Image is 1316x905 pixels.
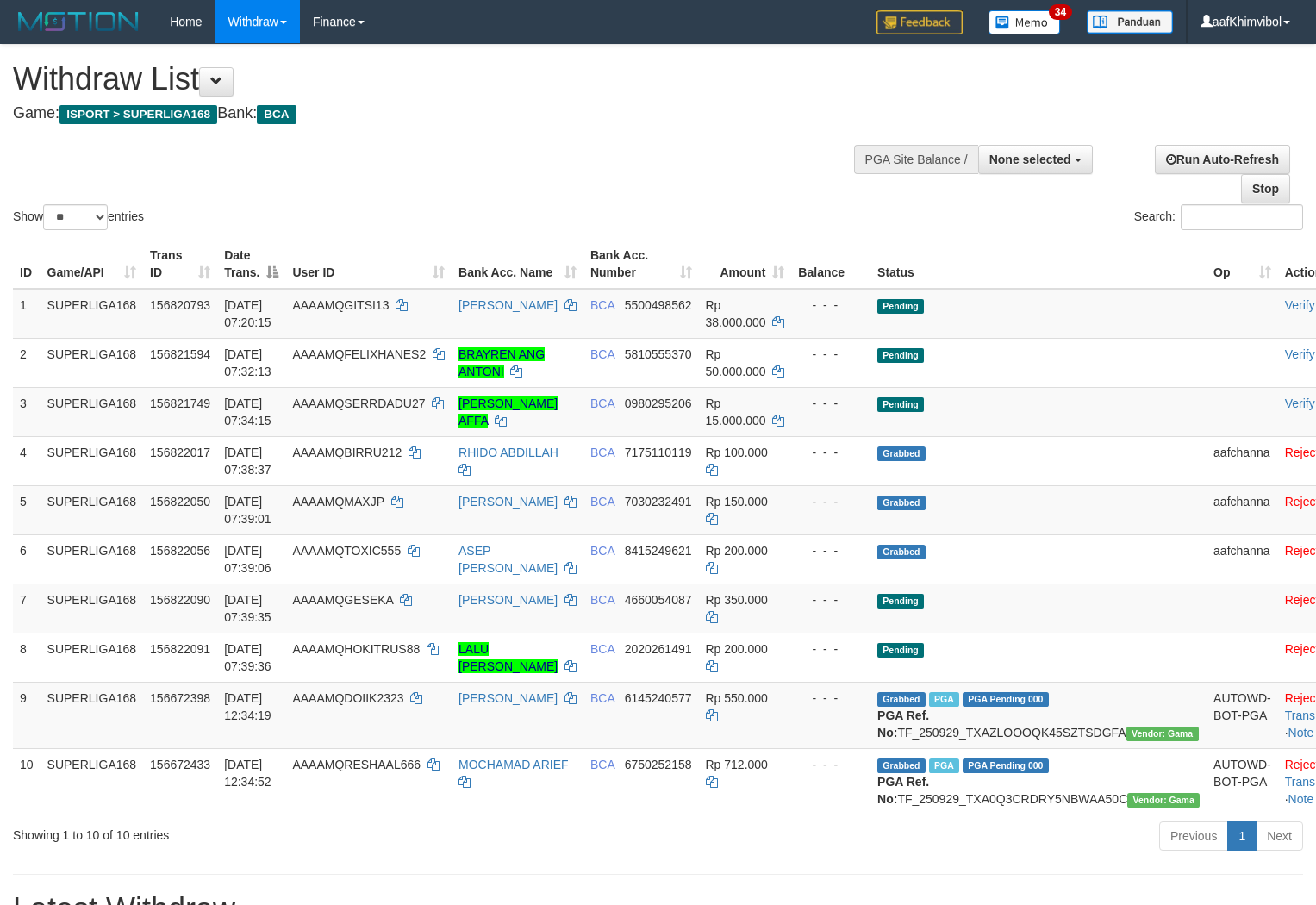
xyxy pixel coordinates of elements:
[150,495,210,509] span: 156822050
[1227,821,1257,851] a: 1
[590,642,614,656] span: BCA
[13,633,41,682] td: 8
[798,444,864,461] div: - - -
[150,642,210,656] span: 156822091
[706,347,766,378] span: Rp 50.000.000
[458,347,545,378] a: BRAYREN ANG ANTONI
[224,495,271,526] span: [DATE] 07:39:01
[1127,793,1200,808] span: Vendor URL: https://trx31.1velocity.biz
[706,758,768,771] span: Rp 712.000
[224,298,271,329] span: [DATE] 07:20:15
[590,593,614,607] span: BCA
[877,397,924,412] span: Pending
[877,708,929,740] b: PGA Ref. No:
[285,240,452,289] th: User ID: activate to sort column ascending
[13,436,41,485] td: 4
[877,643,924,658] span: Pending
[292,446,402,459] span: AAAAMQBIRRU212
[458,446,558,459] a: RHIDO ABDILLAH
[791,240,870,289] th: Balance
[13,820,535,844] div: Showing 1 to 10 of 10 entries
[798,296,864,314] div: - - -
[876,10,963,34] img: Feedback.jpg
[870,682,1207,748] td: TF_250929_TXAZLOOOQK45SZTSDGFA
[41,485,144,534] td: SUPERLIGA168
[625,593,692,607] span: Copy 4660054087 to clipboard
[224,446,271,477] span: [DATE] 07:38:37
[292,544,401,558] span: AAAAMQTOXIC555
[458,495,558,509] a: [PERSON_NAME]
[929,692,959,707] span: Marked by aafsoycanthlai
[625,495,692,509] span: Copy 7030232491 to clipboard
[625,446,692,459] span: Copy 7175110119 to clipboard
[224,347,271,378] span: [DATE] 07:32:13
[1155,145,1290,174] a: Run Auto-Refresh
[13,204,144,230] label: Show entries
[798,756,864,773] div: - - -
[590,691,614,705] span: BCA
[41,387,144,436] td: SUPERLIGA168
[13,62,860,97] h1: Withdraw List
[798,690,864,707] div: - - -
[625,758,692,771] span: Copy 6750252158 to clipboard
[1288,726,1314,740] a: Note
[13,682,41,748] td: 9
[1256,821,1303,851] a: Next
[798,493,864,510] div: - - -
[1285,298,1315,312] a: Verify
[13,240,41,289] th: ID
[929,758,959,773] span: Marked by aafsoycanthlai
[1087,10,1173,34] img: panduan.png
[590,758,614,771] span: BCA
[452,240,583,289] th: Bank Acc. Name: activate to sort column ascending
[224,691,271,722] span: [DATE] 12:34:19
[590,544,614,558] span: BCA
[706,593,768,607] span: Rp 350.000
[798,395,864,412] div: - - -
[41,748,144,814] td: SUPERLIGA168
[224,642,271,673] span: [DATE] 07:39:36
[1049,4,1072,20] span: 34
[150,446,210,459] span: 156822017
[224,396,271,428] span: [DATE] 07:34:15
[877,775,929,806] b: PGA Ref. No:
[798,591,864,609] div: - - -
[13,584,41,633] td: 7
[1181,204,1303,230] input: Search:
[150,758,210,771] span: 156672433
[41,682,144,748] td: SUPERLIGA168
[224,593,271,624] span: [DATE] 07:39:35
[41,240,144,289] th: Game/API: activate to sort column ascending
[292,298,389,312] span: AAAAMQGITSI13
[1126,727,1199,741] span: Vendor URL: https://trx31.1velocity.biz
[877,545,926,559] span: Grabbed
[854,145,978,174] div: PGA Site Balance /
[706,642,768,656] span: Rp 200.000
[150,347,210,361] span: 156821594
[41,436,144,485] td: SUPERLIGA168
[143,240,217,289] th: Trans ID: activate to sort column ascending
[13,748,41,814] td: 10
[41,633,144,682] td: SUPERLIGA168
[877,594,924,609] span: Pending
[989,10,1061,34] img: Button%20Memo.svg
[706,495,768,509] span: Rp 150.000
[590,347,614,361] span: BCA
[625,298,692,312] span: Copy 5500498562 to clipboard
[458,593,558,607] a: [PERSON_NAME]
[1207,682,1278,748] td: AUTOWD-BOT-PGA
[877,692,926,707] span: Grabbed
[257,105,296,124] span: BCA
[590,495,614,509] span: BCA
[706,396,766,428] span: Rp 15.000.000
[706,298,766,329] span: Rp 38.000.000
[13,387,41,436] td: 3
[1207,748,1278,814] td: AUTOWD-BOT-PGA
[625,396,692,410] span: Copy 0980295206 to clipboard
[292,758,421,771] span: AAAAMQRESHAAL666
[706,446,768,459] span: Rp 100.000
[590,298,614,312] span: BCA
[1288,792,1314,806] a: Note
[877,758,926,773] span: Grabbed
[13,9,144,34] img: MOTION_logo.png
